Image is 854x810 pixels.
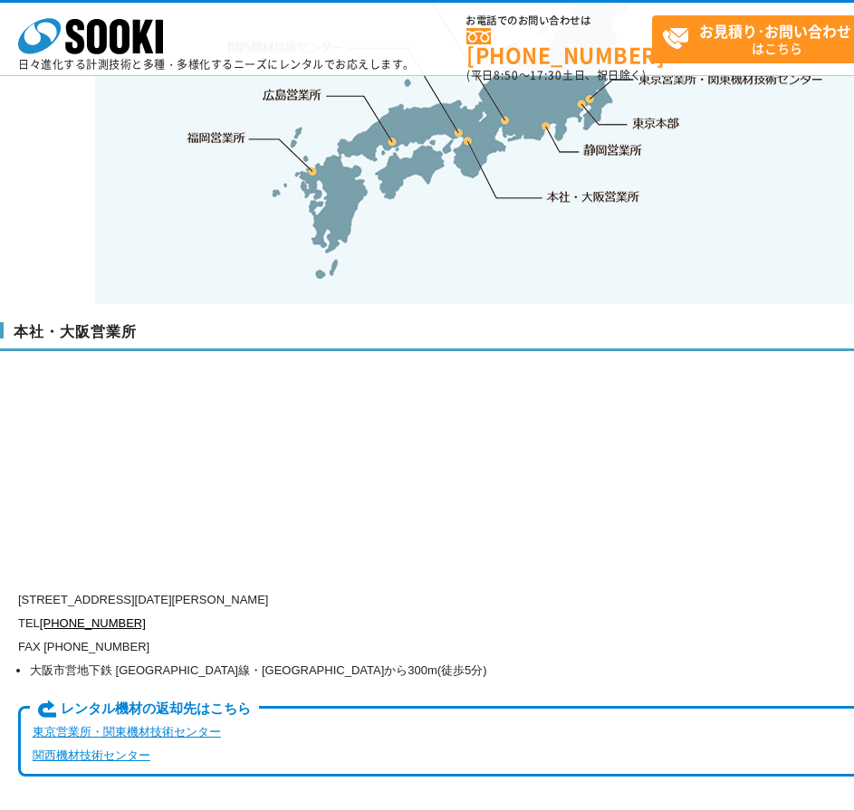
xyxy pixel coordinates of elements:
[30,700,259,719] span: レンタル機材の返却先はこちら
[699,20,851,42] strong: お見積り･お問い合わせ
[18,59,415,70] p: 日々進化する計測技術と多種・多様化するニーズにレンタルでお応えします。
[264,85,322,103] a: 広島営業所
[545,187,640,205] a: 本社・大阪営業所
[466,67,646,83] span: (平日 ～ 土日、祝日除く)
[633,115,680,133] a: 東京本部
[530,67,562,83] span: 17:30
[33,725,221,739] a: 東京営業所・関東機材技術センター
[40,616,146,630] a: [PHONE_NUMBER]
[466,15,652,26] span: お電話でのお問い合わせは
[187,129,245,147] a: 福岡営業所
[583,141,642,159] a: 静岡営業所
[33,748,150,762] a: 関西機材技術センター
[494,67,519,83] span: 8:50
[466,28,652,65] a: [PHONE_NUMBER]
